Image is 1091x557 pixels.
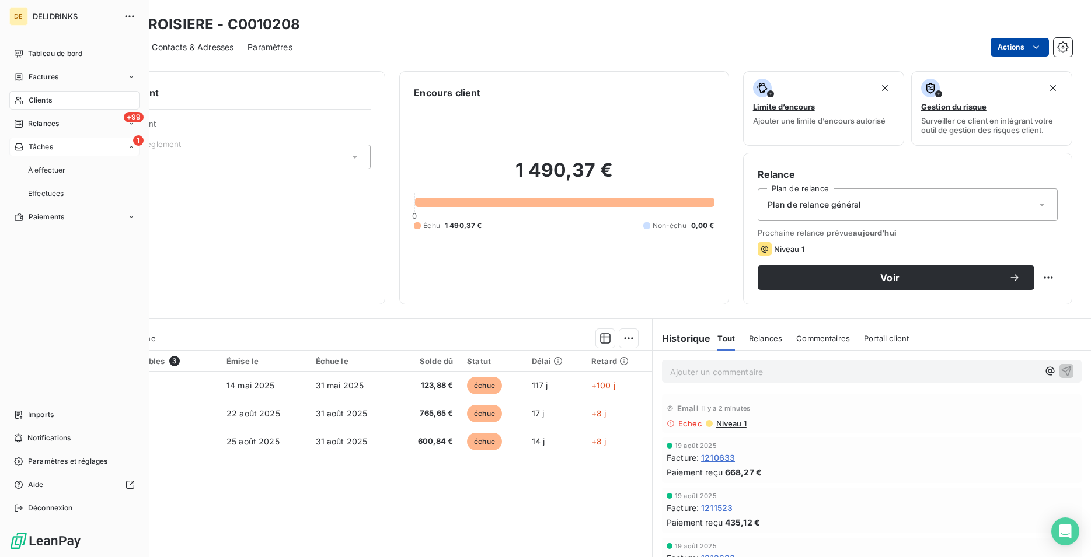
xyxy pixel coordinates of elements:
[701,451,735,464] span: 1210633
[33,12,117,21] span: DELIDRINKS
[316,436,368,446] span: 31 août 2025
[133,135,144,146] span: 1
[701,502,733,514] span: 1211523
[758,167,1058,181] h6: Relance
[402,408,453,419] span: 765,65 €
[28,188,64,199] span: Effectuées
[675,492,717,499] span: 19 août 2025
[29,72,58,82] span: Factures
[796,334,850,343] span: Commentaires
[758,228,1058,237] span: Prochaine relance prévue
[691,220,714,231] span: 0,00 €
[467,356,517,366] div: Statut
[29,212,64,222] span: Paiements
[532,436,545,446] span: 14 j
[667,516,723,528] span: Paiement reçu
[248,41,292,53] span: Paramètres
[591,380,615,390] span: +100 j
[9,7,28,26] div: DE
[27,433,71,443] span: Notifications
[29,142,53,152] span: Tâches
[768,199,861,211] span: Plan de relance général
[402,380,453,391] span: 123,88 €
[226,408,280,418] span: 22 août 2025
[853,228,897,237] span: aujourd’hui
[28,118,59,129] span: Relances
[414,86,480,100] h6: Encours client
[316,408,368,418] span: 31 août 2025
[667,451,699,464] span: Facture :
[402,356,453,366] div: Solde dû
[653,220,686,231] span: Non-échu
[921,102,987,111] span: Gestion du risque
[749,334,782,343] span: Relances
[226,436,280,446] span: 25 août 2025
[29,95,52,106] span: Clients
[678,419,702,428] span: Echec
[169,356,180,366] span: 3
[226,380,275,390] span: 14 mai 2025
[9,531,82,550] img: Logo LeanPay
[753,102,815,111] span: Limite d’encours
[702,405,750,412] span: il y a 2 minutes
[94,119,371,135] span: Propriétés Client
[591,408,607,418] span: +8 j
[28,48,82,59] span: Tableau de bord
[445,220,482,231] span: 1 490,37 €
[467,433,502,450] span: échue
[28,503,73,513] span: Déconnexion
[423,220,440,231] span: Échu
[71,86,371,100] h6: Informations client
[725,516,760,528] span: 435,12 €
[911,71,1072,146] button: Gestion du risqueSurveiller ce client en intégrant votre outil de gestion des risques client.
[667,502,699,514] span: Facture :
[715,419,747,428] span: Niveau 1
[675,442,717,449] span: 19 août 2025
[414,159,714,194] h2: 1 490,37 €
[675,542,717,549] span: 19 août 2025
[92,356,212,366] div: Pièces comptables
[758,265,1034,290] button: Voir
[725,466,762,478] span: 668,27 €
[774,244,804,254] span: Niveau 1
[412,211,417,220] span: 0
[591,356,645,366] div: Retard
[532,380,548,390] span: 117 j
[772,273,1009,282] span: Voir
[28,409,54,420] span: Imports
[532,356,577,366] div: Délai
[124,112,144,122] span: +99
[9,475,140,494] a: Aide
[717,334,735,343] span: Tout
[316,380,364,390] span: 31 mai 2025
[991,38,1049,57] button: Actions
[591,436,607,446] span: +8 j
[467,405,502,422] span: échue
[677,404,699,413] span: Email
[28,165,66,176] span: À effectuer
[28,456,107,467] span: Paramètres et réglages
[1051,517,1079,545] div: Open Intercom Messenger
[103,14,300,35] h3: MIDI CROISIERE - C0010208
[28,479,44,490] span: Aide
[753,116,886,125] span: Ajouter une limite d’encours autorisé
[864,334,909,343] span: Portail client
[653,331,711,345] h6: Historique
[532,408,545,418] span: 17 j
[226,356,302,366] div: Émise le
[743,71,904,146] button: Limite d’encoursAjouter une limite d’encours autorisé
[467,377,502,394] span: échue
[316,356,389,366] div: Échue le
[921,116,1062,135] span: Surveiller ce client en intégrant votre outil de gestion des risques client.
[152,41,233,53] span: Contacts & Adresses
[402,436,453,447] span: 600,84 €
[667,466,723,478] span: Paiement reçu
